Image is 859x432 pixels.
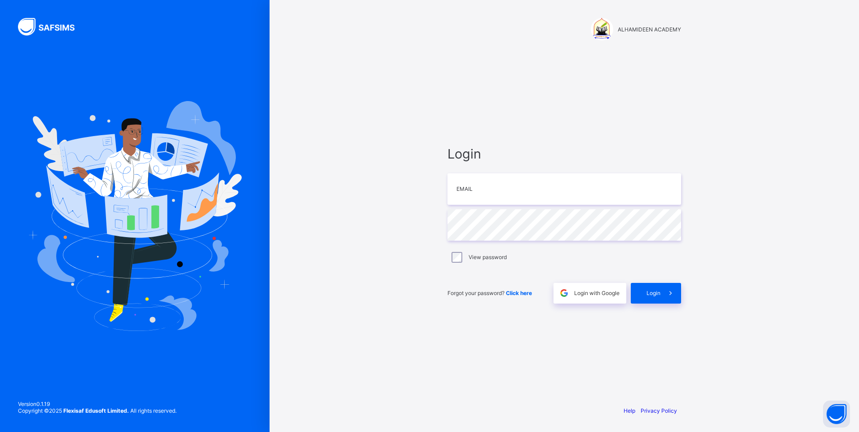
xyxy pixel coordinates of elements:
a: Help [624,407,635,414]
span: Version 0.1.19 [18,401,177,407]
img: SAFSIMS Logo [18,18,85,35]
span: Copyright © 2025 All rights reserved. [18,407,177,414]
span: Login with Google [574,290,620,296]
span: Forgot your password? [447,290,532,296]
a: Privacy Policy [641,407,677,414]
img: google.396cfc9801f0270233282035f929180a.svg [559,288,569,298]
strong: Flexisaf Edusoft Limited. [63,407,129,414]
label: View password [469,254,507,260]
button: Open asap [823,401,850,428]
span: Login [447,146,681,162]
span: Login [646,290,660,296]
span: ALHAMIDEEN ACADEMY [618,26,681,33]
img: Hero Image [28,101,242,331]
a: Click here [506,290,532,296]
